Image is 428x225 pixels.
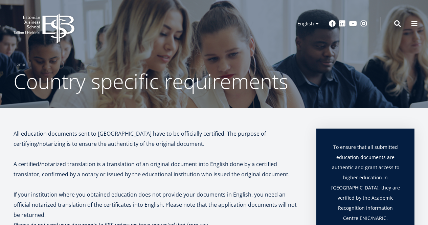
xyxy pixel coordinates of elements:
[14,67,288,95] span: Country specific requirements
[339,20,346,27] a: Linkedin
[14,129,303,149] p: All education documents sent to [GEOGRAPHIC_DATA] have to be officially certified. The purpose of...
[329,20,336,27] a: Facebook
[360,20,367,27] a: Instagram
[14,189,303,220] p: If your institution where you obtained education does not provide your documents in English, you ...
[14,61,25,68] a: Home
[349,20,357,27] a: Youtube
[14,159,303,179] p: A certified/notarized translation is a translation of an original document into English done by a...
